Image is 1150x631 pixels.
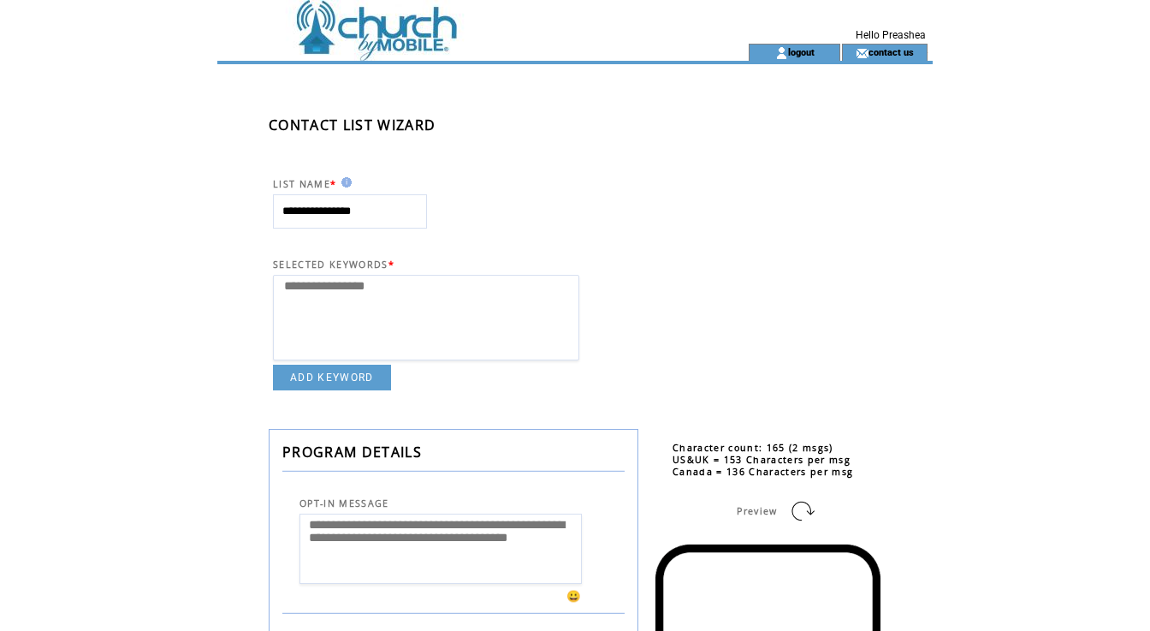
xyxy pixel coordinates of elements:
img: help.gif [336,177,352,188]
span: Character count: 165 (2 msgs) [673,442,833,454]
span: PROGRAM DETAILS [282,443,422,461]
span: SELECTED KEYWORDS [273,259,388,271]
span: Preview [737,505,777,517]
span: Canada = 136 Characters per msg [673,466,853,478]
span: US&UK = 153 Characters per msg [673,454,851,466]
img: account_icon.gif [775,46,788,60]
span: CONTACT LIST WIZARD [269,116,436,134]
span: OPT-IN MESSAGE [299,497,389,509]
a: logout [788,46,815,57]
img: contact_us_icon.gif [856,46,868,60]
a: ADD KEYWORD [273,365,391,390]
a: contact us [868,46,914,57]
span: Hello Preashea [856,29,926,41]
span: LIST NAME [273,178,330,190]
span: 😀 [566,588,582,604]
